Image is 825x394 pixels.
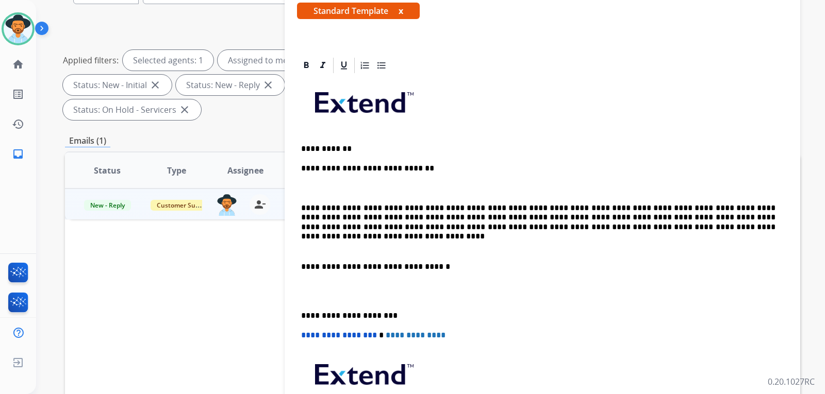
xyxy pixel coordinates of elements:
[357,58,373,73] div: Ordered List
[218,50,298,71] div: Assigned to me
[94,164,121,177] span: Status
[123,50,213,71] div: Selected agents: 1
[299,58,314,73] div: Bold
[167,164,186,177] span: Type
[297,3,420,19] span: Standard Template
[149,79,161,91] mat-icon: close
[227,164,263,177] span: Assignee
[768,375,815,388] p: 0.20.1027RC
[63,54,119,66] p: Applied filters:
[63,75,172,95] div: Status: New - Initial
[84,200,131,211] span: New - Reply
[336,58,352,73] div: Underline
[12,148,24,160] mat-icon: inbox
[217,194,237,216] img: agent-avatar
[178,104,191,116] mat-icon: close
[12,58,24,71] mat-icon: home
[4,14,32,43] img: avatar
[262,79,274,91] mat-icon: close
[65,134,110,147] p: Emails (1)
[315,58,331,73] div: Italic
[176,75,285,95] div: Status: New - Reply
[63,99,201,120] div: Status: On Hold - Servicers
[374,58,389,73] div: Bullet List
[12,118,24,130] mat-icon: history
[151,200,218,211] span: Customer Support
[399,5,403,17] button: x
[254,198,266,211] mat-icon: person_remove
[12,88,24,100] mat-icon: list_alt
